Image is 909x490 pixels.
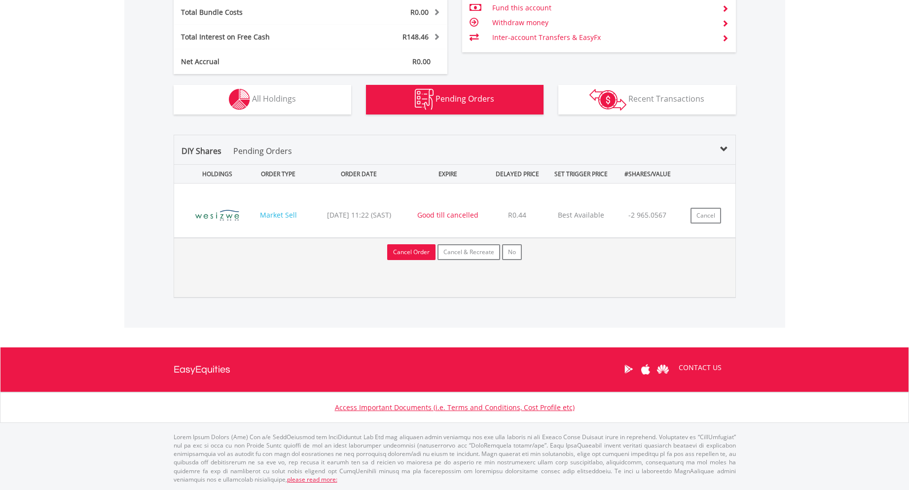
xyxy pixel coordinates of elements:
a: Huawei [654,354,672,384]
div: ORDER DATE [308,165,409,183]
button: Pending Orders [366,85,544,114]
a: CONTACT US [672,354,728,381]
img: pending_instructions-wht.png [415,89,434,110]
button: Cancel [691,208,721,224]
img: transactions-zar-wht.png [589,89,626,111]
span: R148.46 [402,32,429,41]
span: R0.00 [412,57,431,66]
td: Withdraw money [492,15,714,30]
img: EQU.ZA.WEZ.png [186,196,249,235]
img: holdings-wht.png [229,89,250,110]
button: Cancel & Recreate [437,244,500,260]
div: Market Sell [251,210,307,220]
div: EXPIRE [411,165,484,183]
div: -2 965.0567 [614,210,681,220]
span: Recent Transactions [628,93,704,104]
a: EasyEquities [174,347,230,392]
a: Apple [637,354,654,384]
p: Lorem Ipsum Dolors (Ame) Con a/e SeddOeiusmod tem InciDiduntut Lab Etd mag aliquaen admin veniamq... [174,433,736,484]
td: Inter-account Transfers & EasyFx [492,30,714,45]
button: No [502,244,522,260]
span: R0.00 [410,7,429,17]
button: Recent Transactions [558,85,736,114]
div: #SHARES/VALUE [614,165,681,183]
span: Pending Orders [436,93,494,104]
div: Net Accrual [174,57,333,67]
div: SET TRIGGER PRICE [550,165,612,183]
div: Good till cancelled [411,210,484,220]
span: R0.44 [508,210,526,220]
div: Total Interest on Free Cash [174,32,333,42]
div: Total Bundle Costs [174,7,333,17]
button: Cancel Order [387,244,436,260]
button: All Holdings [174,85,351,114]
span: DIY Shares [182,146,221,156]
a: Access Important Documents (i.e. Terms and Conditions, Cost Profile etc) [335,403,575,412]
div: ORDER TYPE [251,165,307,183]
td: Fund this account [492,0,714,15]
a: please read more: [287,475,337,484]
div: [DATE] 11:22 (SAST) [308,210,409,220]
span: All Holdings [252,93,296,104]
a: Google Play [620,354,637,384]
div: DELAYED PRICE [486,165,548,183]
p: Best Available [550,210,612,220]
div: HOLDINGS [181,165,249,183]
p: Pending Orders [233,145,292,157]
